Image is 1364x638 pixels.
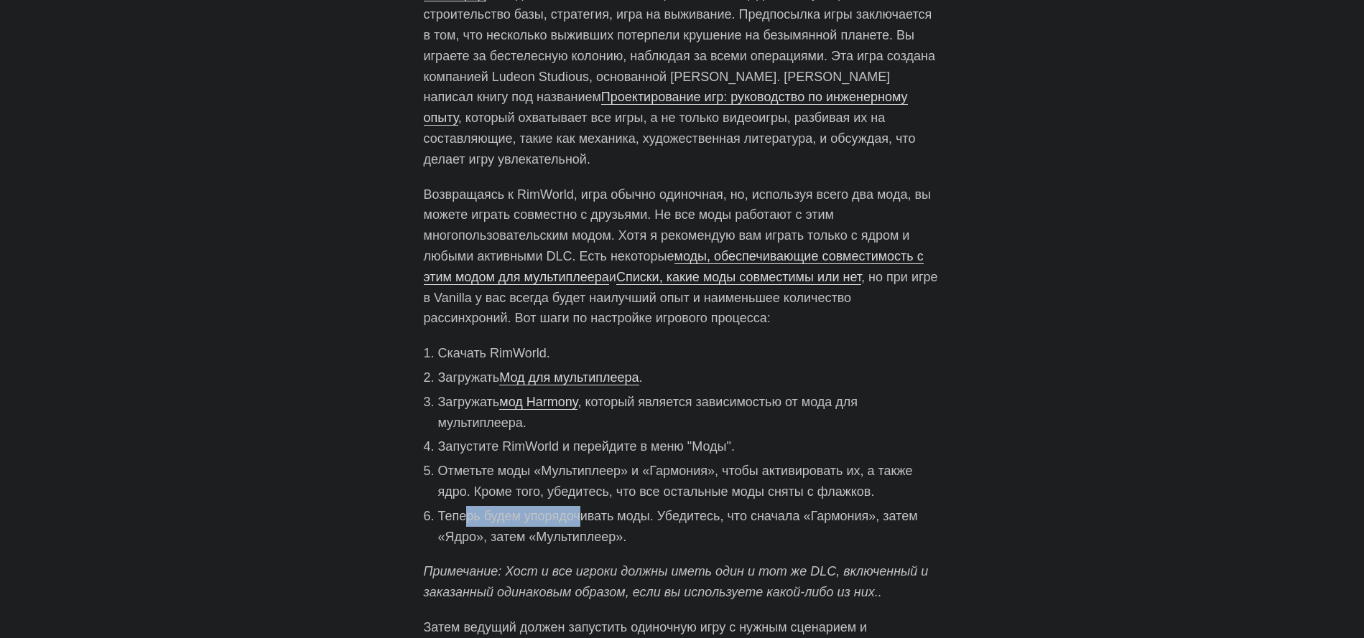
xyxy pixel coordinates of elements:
[424,184,941,329] p: Возвращаясь к RimWorld, игра обычно одиночная, но, используя всего два мода, вы можете играть сов...
[499,370,639,385] a: Мод для мультиплеера
[438,343,941,364] li: Скачать RimWorld.
[424,564,929,599] em: Примечание: Хост и все игроки должны иметь один и тот же DLC, включенный и заказанный одинаковым ...
[424,90,908,125] a: Проектирование игр: руководство по инженерному опыту
[499,395,577,409] a: мод Harmony
[438,436,941,457] li: Запустите RimWorld и перейдите в меню "Моды".
[438,367,941,388] li: Загружать .
[616,270,861,284] a: Списки, какие моды совместимы или нет
[438,506,941,548] li: Теперь будем упорядочивать моды. Убедитесь, что сначала «Гармония», затем «Ядро», затем «Мультипл...
[438,392,941,433] li: Загружать , который является зависимостью от мода для мультиплеера.
[424,249,924,284] a: моды, обеспечивающие совместимость с этим модом для мультиплеера
[438,461,941,502] li: Отметьте моды «Мультиплеер» и «Гармония», чтобы активировать их, а также ядро. Кроме того, убедит...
